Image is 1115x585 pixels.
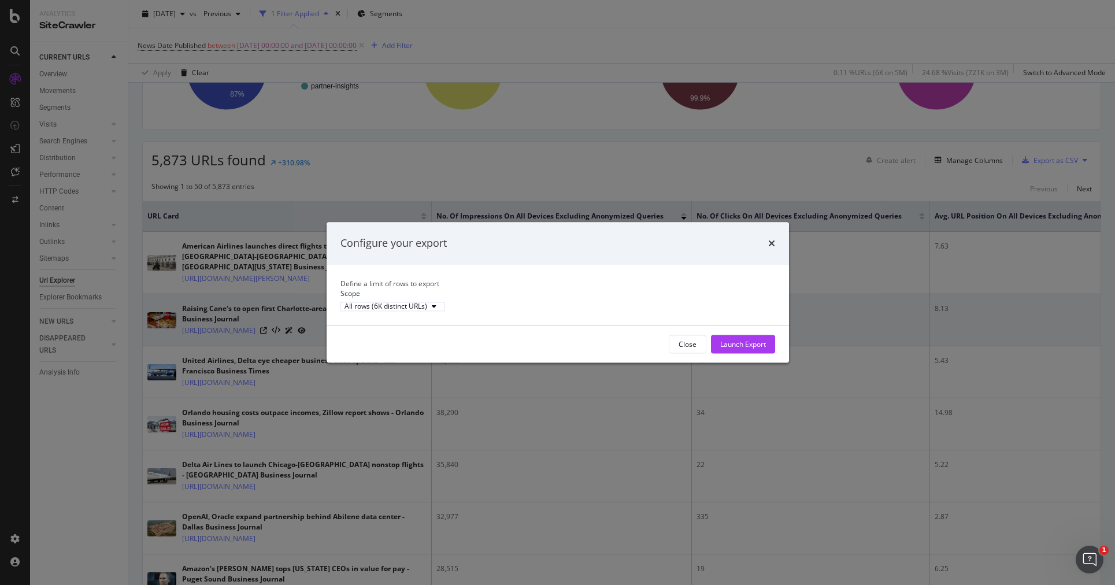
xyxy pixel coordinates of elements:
[1076,546,1103,573] iframe: Intercom live chat
[340,236,447,251] div: Configure your export
[768,236,775,251] div: times
[340,279,775,288] div: Define a limit of rows to export
[344,303,427,310] div: All rows (6K distinct URLs)
[327,222,789,362] div: modal
[669,335,706,354] button: Close
[1099,546,1109,555] span: 1
[711,335,775,354] button: Launch Export
[340,288,360,298] label: Scope
[679,339,697,349] div: Close
[720,339,766,349] div: Launch Export
[340,302,445,311] button: All rows (6K distinct URLs)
